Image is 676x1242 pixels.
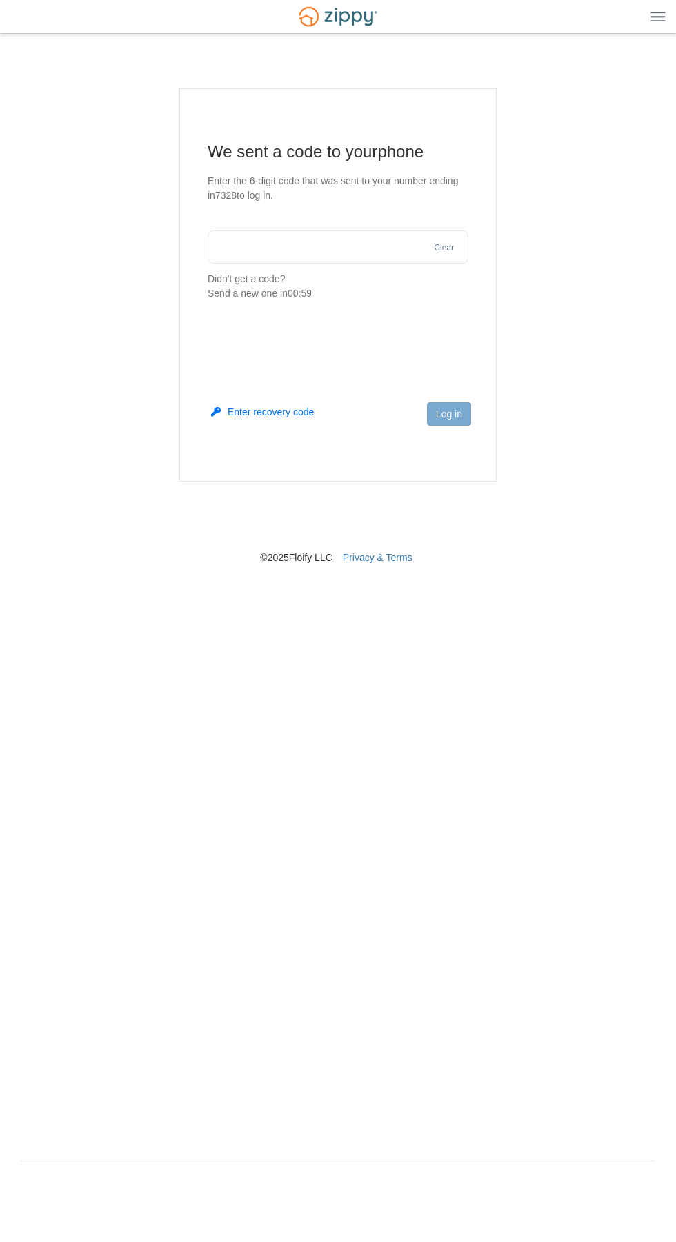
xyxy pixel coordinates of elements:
a: Privacy & Terms [343,552,412,563]
h1: We sent a code to your phone [208,141,468,163]
button: Enter recovery code [211,405,314,419]
p: Didn't get a code? [208,272,468,301]
div: Send a new one in 00:59 [208,286,468,301]
img: Mobile Dropdown Menu [650,11,666,21]
nav: © 2025 Floify LLC [21,482,655,564]
button: Clear [430,241,458,255]
p: Enter the 6-digit code that was sent to your number ending in 7328 to log in. [208,174,468,203]
button: Log in [427,402,471,426]
img: Logo [290,1,386,33]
